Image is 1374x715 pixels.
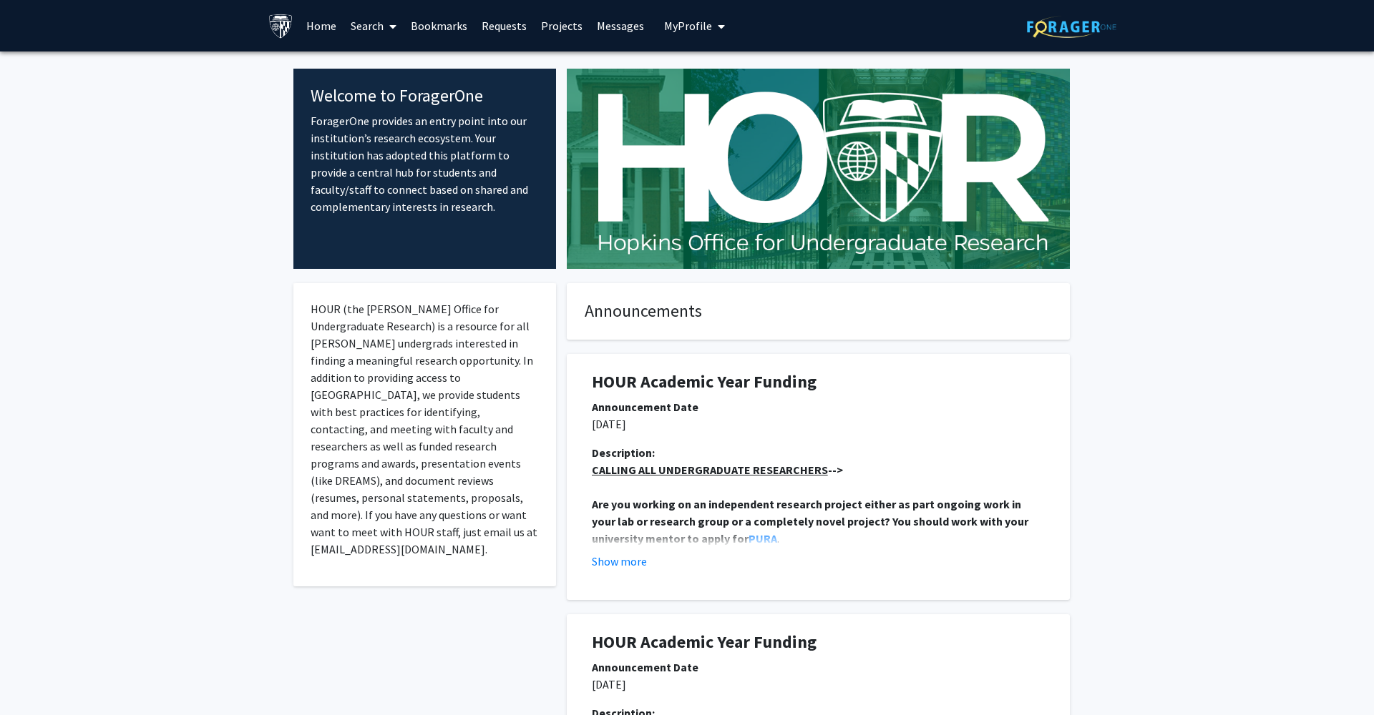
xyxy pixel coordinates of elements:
p: [DATE] [592,676,1045,693]
img: Cover Image [567,69,1070,269]
a: Requests [474,1,534,51]
p: HOUR (the [PERSON_NAME] Office for Undergraduate Research) is a resource for all [PERSON_NAME] un... [311,300,539,558]
a: Home [299,1,343,51]
strong: Are you working on an independent research project either as part ongoing work in your lab or res... [592,497,1030,546]
a: PURA [749,531,777,546]
p: ForagerOne provides an entry point into our institution’s research ecosystem. Your institution ha... [311,112,539,215]
div: Announcement Date [592,398,1045,415]
strong: --> [592,463,843,477]
div: Announcement Date [592,659,1045,676]
span: My Profile [664,19,712,33]
button: Show more [592,553,647,570]
p: [DATE] [592,415,1045,433]
h4: Welcome to ForagerOne [311,86,539,107]
a: Search [343,1,404,51]
a: Bookmarks [404,1,474,51]
a: Projects [534,1,590,51]
h4: Announcements [585,301,1052,322]
div: Description: [592,444,1045,461]
h1: HOUR Academic Year Funding [592,372,1045,393]
u: CALLING ALL UNDERGRADUATE RESEARCHERS [592,463,828,477]
img: ForagerOne Logo [1027,16,1116,38]
p: . [592,495,1045,547]
img: Johns Hopkins University Logo [268,14,293,39]
h1: HOUR Academic Year Funding [592,632,1045,653]
iframe: Chat [11,651,61,704]
a: Messages [590,1,651,51]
